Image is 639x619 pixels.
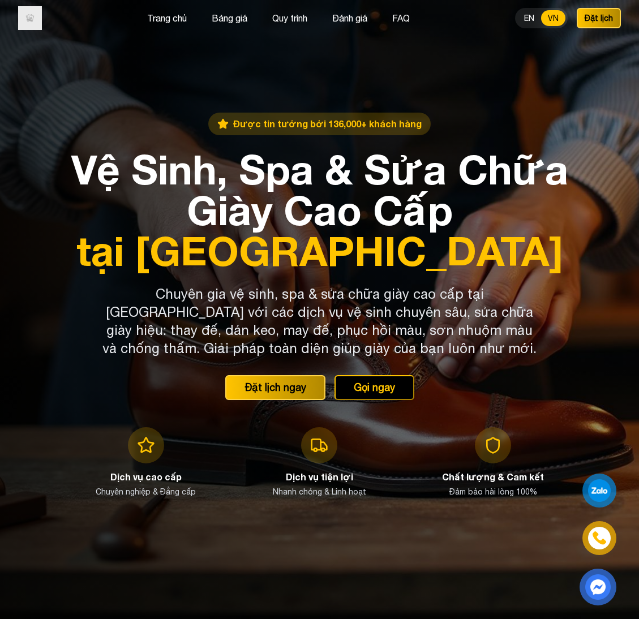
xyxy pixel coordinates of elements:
[577,8,621,28] button: Đặt lịch
[269,11,311,25] button: Quy trình
[541,10,565,26] button: VN
[208,11,251,25] button: Bảng giá
[334,375,414,400] button: Gọi ngay
[584,523,615,553] a: phone-icon
[233,117,422,131] span: Được tin tưởng bởi 136,000+ khách hàng
[144,11,190,25] button: Trang chủ
[110,470,182,484] h3: Dịch vụ cao cấp
[96,486,196,497] p: Chuyên nghiệp & Đẳng cấp
[449,486,537,497] p: Đảm bảo hài lòng 100%
[517,10,541,26] button: EN
[593,532,606,544] img: phone-icon
[329,11,371,25] button: Đánh giá
[286,470,353,484] h3: Dịch vụ tiện lợi
[273,486,366,497] p: Nhanh chóng & Linh hoạt
[66,149,573,271] h1: Vệ Sinh, Spa & Sửa Chữa Giày Cao Cấp
[389,11,413,25] button: FAQ
[66,230,573,271] span: tại [GEOGRAPHIC_DATA]
[225,375,325,400] button: Đặt lịch ngay
[442,470,544,484] h3: Chất lượng & Cam kết
[102,285,537,357] p: Chuyên gia vệ sinh, spa & sửa chữa giày cao cấp tại [GEOGRAPHIC_DATA] với các dịch vụ vệ sinh chu...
